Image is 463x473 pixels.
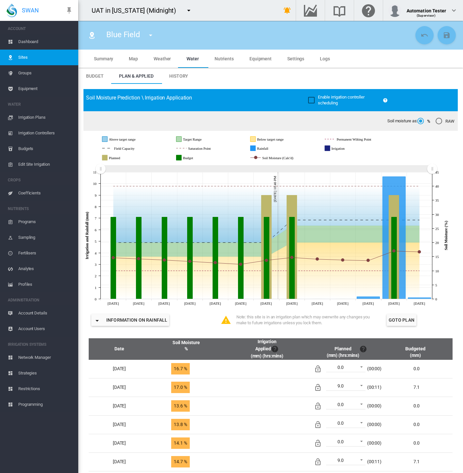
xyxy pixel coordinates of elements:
[418,251,421,253] circle: Soil Moisture (Calc'd) Wed 15 Oct, 2025 16.7
[320,56,330,61] span: Logs
[316,258,319,260] circle: Soil Moisture (Calc'd) Sat 11 Oct, 2025 14.1
[386,378,453,397] td: 7.1
[95,193,97,197] tspan: 9
[89,360,145,378] td: [DATE]
[307,340,385,359] div: Planned (mm) (hrs:mins)
[133,301,144,305] tspan: [DATE]
[214,261,217,264] circle: Soil Moisture (Calc'd) Tue 07 Oct, 2025 12.8
[283,7,291,14] md-icon: icon-bell-ring
[89,397,145,415] td: [DATE]
[100,165,432,172] rect: Zoom chart using cursor arrows
[249,56,272,61] span: Equipment
[337,365,344,370] div: 0.0
[387,118,417,124] span: Soil moisture as:
[8,175,73,185] span: CROPS
[18,157,73,172] span: Edit Site Irrigation
[111,217,116,299] g: Budget Fri 03 Oct, 2025 7.1
[414,301,425,305] tspan: [DATE]
[318,95,365,105] span: Enable irrigation controller scheduling
[7,4,17,17] img: SWAN-Landscape-Logo-Colour-drop.png
[18,305,73,321] span: Account Details
[86,73,103,79] span: Budget
[438,26,456,44] button: Save Changes
[102,145,157,151] g: Field Capacity
[314,439,322,447] md-icon: Irrigation unlocked
[421,31,428,39] md-icon: icon-undo
[89,415,145,434] td: [DATE]
[18,34,73,50] span: Dashboard
[176,155,214,161] g: Budget
[136,217,141,299] g: Budget Sat 04 Oct, 2025 7.1
[325,145,366,151] g: Irrigation
[251,136,309,142] g: Below target range
[332,7,347,14] md-icon: Search the knowledge base
[95,205,97,209] tspan: 8
[18,141,73,157] span: Budgets
[89,434,145,452] td: [DATE]
[93,182,97,186] tspan: 10
[18,245,73,261] span: Fertilisers
[386,415,453,434] td: 0.0
[129,56,138,61] span: Map
[188,260,191,263] circle: Soil Moisture (Calc'd) Mon 06 Oct, 2025 13.3
[171,437,189,449] span: 14.1 %
[388,4,401,17] img: profile.jpg
[182,4,195,17] button: icon-menu-down
[137,257,140,260] circle: Soil Moisture (Calc'd) Sat 04 Oct, 2025 14.2
[286,301,298,305] tspan: [DATE]
[65,7,73,14] md-icon: icon-pin
[337,458,344,463] div: 9.0
[89,378,145,397] td: [DATE]
[112,256,114,259] circle: Soil Moisture (Calc'd) Fri 03 Oct, 2025 14.6
[264,217,269,299] g: Budget Thu 09 Oct, 2025 7.1
[337,420,344,426] div: 0.0
[450,7,458,14] md-icon: icon-chevron-down
[314,365,322,373] md-icon: Irrigation unlocked
[387,314,416,326] button: Goto Plan
[388,301,400,305] tspan: [DATE]
[367,403,381,409] div: (00:00)
[361,7,376,14] md-icon: Click here for help
[18,81,73,97] span: Equipment
[391,217,396,299] g: Budget Tue 14 Oct, 2025 7.1
[18,277,73,292] span: Profiles
[95,274,97,278] tspan: 2
[185,7,193,14] md-icon: icon-menu-down
[91,314,169,326] button: icon-menu-downInformation on Rainfall
[443,31,451,39] md-icon: icon-content-save
[187,217,192,299] g: Budget Mon 06 Oct, 2025 7.1
[386,360,453,378] td: 0.0
[291,256,293,259] circle: Soil Moisture (Calc'd) Fri 10 Oct, 2025 14.7
[210,301,221,305] tspan: [DATE]
[95,228,97,232] tspan: 6
[18,261,73,277] span: Analytes
[176,145,235,151] g: Saturation Point
[18,185,73,201] span: Coefficients
[94,56,113,61] span: Summary
[238,217,243,299] g: Budget Wed 08 Oct, 2025 7.1
[106,30,140,39] span: Blue Field
[265,259,268,262] circle: Soil Moisture (Calc'd) Thu 09 Oct, 2025 13.7
[85,29,98,42] button: Click to go to list of Sites
[171,363,189,375] span: 16.7 %
[367,459,381,465] div: (00:11)
[337,383,344,389] div: 9.0
[8,204,73,214] span: NUTRIENTS
[271,345,279,353] md-icon: Runtimes shown here are estimates based on total irrigation applied and block application rates.
[18,110,73,125] span: Irrigation Plans
[108,301,119,305] tspan: [DATE]
[93,170,97,174] tspan: 11
[95,216,97,220] tspan: 7
[435,255,439,259] tspan: 15
[386,452,453,471] td: 7.1
[102,155,141,161] g: Planned
[89,452,145,471] td: [DATE]
[8,99,73,110] span: WATER
[289,217,294,299] g: Budget Fri 10 Oct, 2025 7.1
[287,56,304,61] span: Settings
[314,384,322,391] md-icon: Irrigation unlocked
[171,456,189,468] span: 14.7 %
[436,118,455,124] md-radio-button: RAW
[386,397,453,415] td: 0.0
[435,269,439,273] tspan: 10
